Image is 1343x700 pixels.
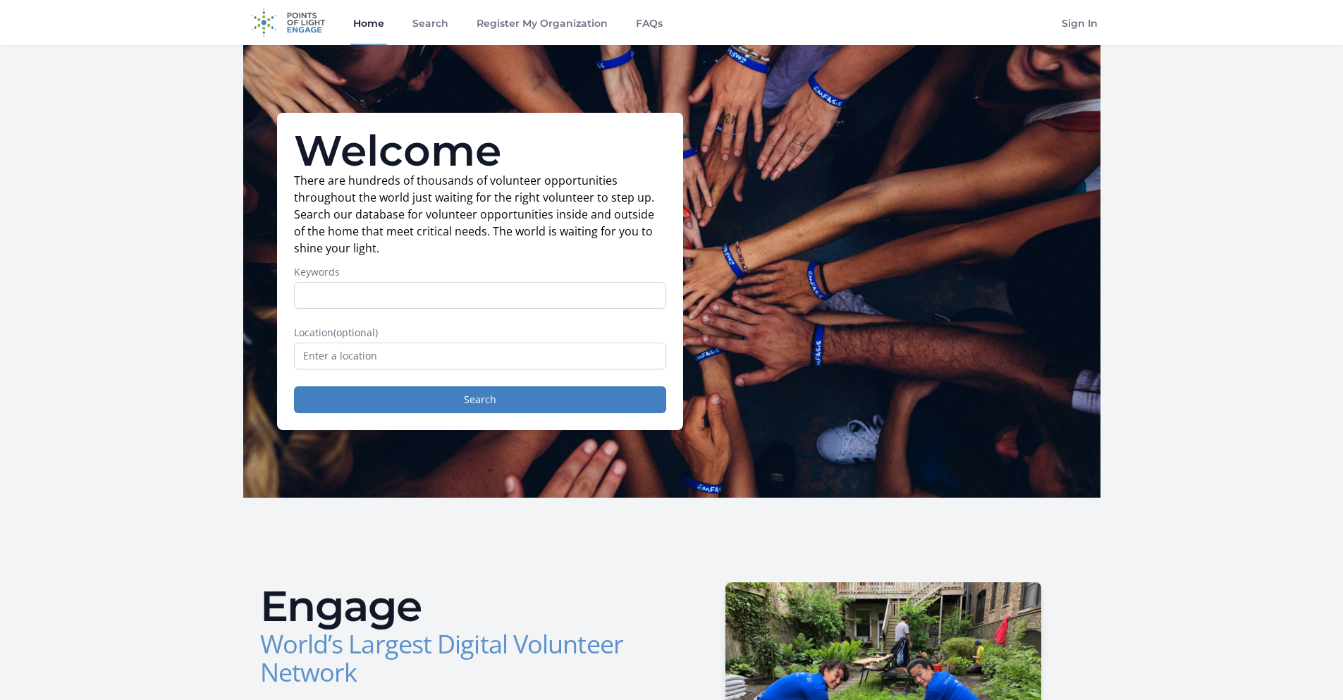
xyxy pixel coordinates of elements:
[294,172,666,257] p: There are hundreds of thousands of volunteer opportunities throughout the world just waiting for ...
[294,130,666,172] h1: Welcome
[260,630,661,687] h3: World’s Largest Digital Volunteer Network
[294,343,666,369] input: Enter a location
[260,585,661,627] h2: Engage
[294,326,666,340] label: Location
[294,265,666,279] label: Keywords
[333,326,378,339] span: (optional)
[294,386,666,413] button: Search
